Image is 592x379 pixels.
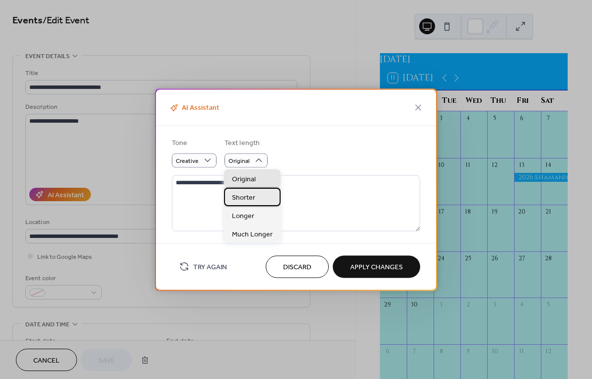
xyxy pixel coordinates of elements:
span: Much Longer [232,229,273,240]
button: Try Again [172,258,234,275]
span: Apply Changes [350,262,403,273]
span: AI Assistant [168,102,220,114]
button: Apply Changes [333,255,420,278]
span: Try Again [193,262,227,273]
span: Longer [232,211,254,222]
span: Discard [283,262,311,273]
div: Text length [224,138,266,148]
span: Shorter [232,193,255,203]
span: Original [228,155,250,167]
span: Original [232,174,256,185]
button: Discard [266,255,329,278]
div: Tone [172,138,215,148]
span: Creative [176,155,199,167]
